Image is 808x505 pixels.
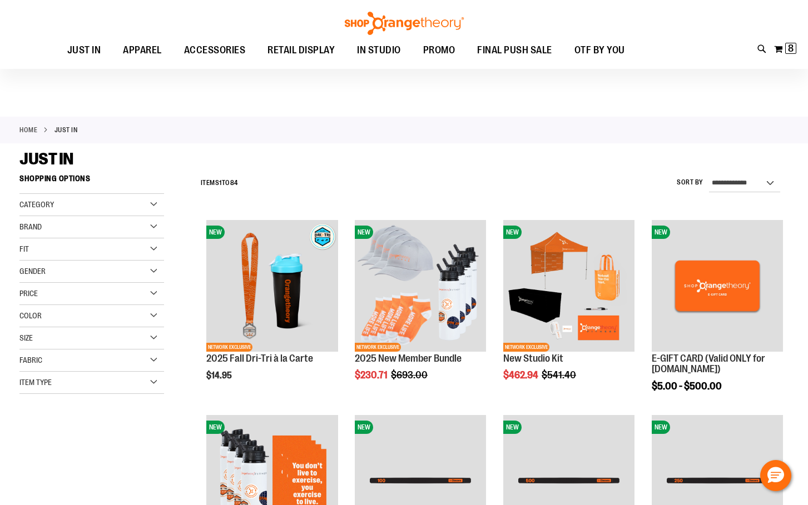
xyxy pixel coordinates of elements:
a: E-GIFT CARD (Valid ONLY for ShopOrangetheory.com)NEW [652,220,783,353]
span: NEW [503,226,522,239]
span: PROMO [423,38,455,63]
span: Brand [19,222,42,231]
span: Size [19,333,33,342]
span: IN STUDIO [357,38,401,63]
strong: Shopping Options [19,169,164,194]
span: NEW [206,226,225,239]
a: 2025 Fall Dri-Tri à la CarteNEWNETWORK EXCLUSIVE [206,220,338,353]
span: Fit [19,244,29,253]
a: OTF BY YOU [563,38,636,63]
span: NEW [355,421,373,434]
a: E-GIFT CARD (Valid ONLY for [DOMAIN_NAME]) [652,353,765,375]
a: 2025 Fall Dri-Tri à la Carte [206,353,313,364]
span: NEW [652,226,670,239]
div: product [646,214,789,420]
span: NETWORK EXCLUSIVE [206,343,252,352]
a: FINAL PUSH SALE [466,38,563,63]
a: APPAREL [112,38,173,63]
a: IN STUDIO [346,38,412,63]
span: NEW [503,421,522,434]
a: New Studio Kit [503,353,563,364]
span: NETWORK EXCLUSIVE [503,343,549,352]
img: New Studio Kit [503,220,634,351]
span: 1 [219,179,222,187]
img: E-GIFT CARD (Valid ONLY for ShopOrangetheory.com) [652,220,783,351]
a: Home [19,125,37,135]
a: ACCESSORIES [173,38,257,63]
span: Gender [19,267,46,276]
div: product [201,214,343,409]
span: Category [19,200,54,209]
label: Sort By [677,178,703,187]
span: APPAREL [123,38,162,63]
span: 84 [230,179,238,187]
h2: Items to [201,174,238,192]
div: product [349,214,492,409]
a: 2025 New Member BundleNEWNETWORK EXCLUSIVE [355,220,486,353]
span: $462.94 [503,369,540,381]
span: FINAL PUSH SALE [477,38,552,63]
span: Price [19,289,38,298]
span: RETAIL DISPLAY [267,38,335,63]
span: 8 [788,43,794,54]
span: Item Type [19,378,52,387]
span: ACCESSORIES [184,38,246,63]
a: RETAIL DISPLAY [256,38,346,63]
a: JUST IN [56,38,112,63]
span: $14.95 [206,371,234,381]
span: NEW [206,421,225,434]
a: 2025 New Member Bundle [355,353,462,364]
img: Shop Orangetheory [343,12,465,35]
span: Color [19,311,42,320]
span: $693.00 [391,369,429,381]
span: $5.00 - $500.00 [652,381,722,392]
img: 2025 New Member Bundle [355,220,486,351]
span: $230.71 [355,369,389,381]
button: Hello, have a question? Let’s chat. [760,460,791,491]
span: NEW [355,226,373,239]
img: 2025 Fall Dri-Tri à la Carte [206,220,338,351]
span: NETWORK EXCLUSIVE [355,343,401,352]
span: JUST IN [19,149,73,168]
a: New Studio KitNEWNETWORK EXCLUSIVE [503,220,634,353]
span: OTF BY YOU [574,38,625,63]
div: product [498,214,640,409]
span: NEW [652,421,670,434]
a: PROMO [412,38,467,63]
strong: JUST IN [54,125,78,135]
span: $541.40 [542,369,578,381]
span: JUST IN [67,38,101,63]
span: Fabric [19,356,42,364]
